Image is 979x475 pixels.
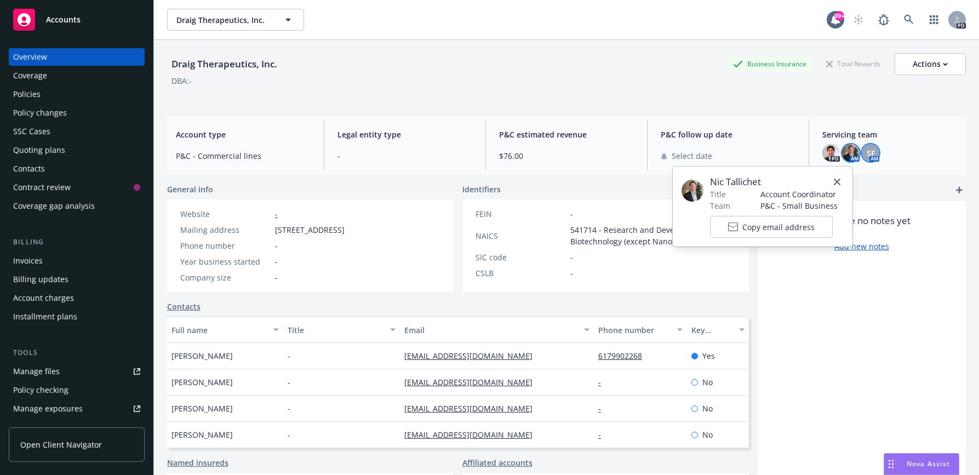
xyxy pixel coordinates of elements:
[9,308,145,325] a: Installment plans
[13,308,77,325] div: Installment plans
[400,317,594,343] button: Email
[9,197,145,215] a: Coverage gap analysis
[337,150,472,162] span: -
[9,179,145,196] a: Contract review
[598,403,610,414] a: -
[682,180,703,202] img: employee photo
[171,324,267,336] div: Full name
[499,129,634,140] span: P&C estimated revenue
[288,324,383,336] div: Title
[180,256,271,267] div: Year business started
[13,141,65,159] div: Quoting plans
[672,150,712,162] span: Select date
[13,363,60,380] div: Manage files
[834,241,889,252] a: Add new notes
[180,224,271,236] div: Mailing address
[9,400,145,417] a: Manage exposures
[923,9,945,31] a: Switch app
[499,150,634,162] span: $76.00
[13,289,74,307] div: Account charges
[462,457,533,468] a: Affiliated accounts
[167,9,304,31] button: Draig Therapeutics, Inc.
[13,67,47,84] div: Coverage
[953,184,966,197] a: add
[180,240,271,251] div: Phone number
[13,48,47,66] div: Overview
[895,53,966,75] button: Actions
[404,377,541,387] a: [EMAIL_ADDRESS][DOMAIN_NAME]
[9,104,145,122] a: Policy changes
[702,403,713,414] span: No
[867,147,875,159] span: SF
[46,15,81,24] span: Accounts
[598,430,610,440] a: -
[702,350,715,362] span: Yes
[180,272,271,283] div: Company size
[180,208,271,220] div: Website
[167,301,201,312] a: Contacts
[598,377,610,387] a: -
[821,57,886,71] div: Total Rewards
[13,179,71,196] div: Contract review
[288,350,290,362] span: -
[814,214,911,227] span: There are no notes yet
[842,144,860,162] img: photo
[13,400,83,417] div: Manage exposures
[9,85,145,103] a: Policies
[171,350,233,362] span: [PERSON_NAME]
[9,347,145,358] div: Tools
[288,403,290,414] span: -
[404,403,541,414] a: [EMAIL_ADDRESS][DOMAIN_NAME]
[404,351,541,361] a: [EMAIL_ADDRESS][DOMAIN_NAME]
[9,160,145,178] a: Contacts
[288,429,290,440] span: -
[476,267,566,279] div: CSLB
[9,123,145,140] a: SSC Cases
[691,324,732,336] div: Key contact
[9,252,145,270] a: Invoices
[176,14,271,26] span: Draig Therapeutics, Inc.
[462,184,501,195] span: Identifiers
[9,67,145,84] a: Coverage
[167,57,282,71] div: Draig Therapeutics, Inc.
[822,129,957,140] span: Servicing team
[710,188,726,200] span: Title
[275,272,278,283] span: -
[760,188,838,200] span: Account Coordinator
[702,376,713,388] span: No
[167,317,283,343] button: Full name
[710,175,838,188] span: Nic Tallichet
[404,430,541,440] a: [EMAIL_ADDRESS][DOMAIN_NAME]
[9,363,145,380] a: Manage files
[176,150,311,162] span: P&C - Commercial lines
[728,57,812,71] div: Business Insurance
[907,459,950,468] span: Nova Assist
[594,317,687,343] button: Phone number
[570,267,573,279] span: -
[848,9,869,31] a: Start snowing
[884,454,898,474] div: Drag to move
[710,216,833,238] button: Copy email address
[913,54,948,75] div: Actions
[13,123,50,140] div: SSC Cases
[476,251,566,263] div: SIC code
[13,160,45,178] div: Contacts
[702,429,713,440] span: No
[884,453,959,475] button: Nova Assist
[171,75,192,87] div: DBA: -
[171,429,233,440] span: [PERSON_NAME]
[661,129,795,140] span: P&C follow up date
[9,271,145,288] a: Billing updates
[9,237,145,248] div: Billing
[760,200,838,211] span: P&C - Small Business
[13,381,68,399] div: Policy checking
[167,457,228,468] a: Named insureds
[171,403,233,414] span: [PERSON_NAME]
[275,256,278,267] span: -
[13,271,68,288] div: Billing updates
[476,208,566,220] div: FEIN
[898,9,920,31] a: Search
[570,208,573,220] span: -
[13,197,95,215] div: Coverage gap analysis
[13,85,41,103] div: Policies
